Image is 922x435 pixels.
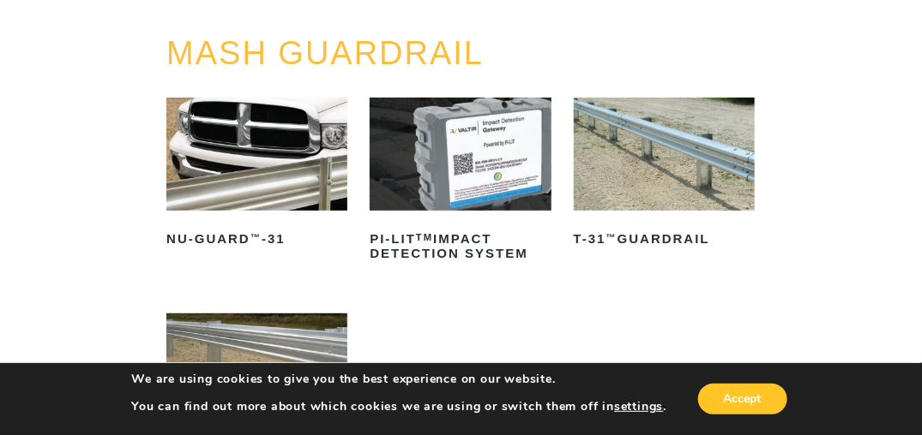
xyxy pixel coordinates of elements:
a: NU-GUARD™-31 [166,98,347,253]
button: Accept [698,384,787,414]
sup: TM [416,232,433,242]
h2: NU-GUARD -31 [166,226,347,253]
a: T-31™Guardrail [574,98,755,253]
p: We are using cookies to give you the best experience on our website. [131,372,666,387]
h2: PI-LIT Impact Detection System [370,226,551,267]
sup: ™ [250,232,262,242]
button: settings [614,399,663,414]
a: MASH GUARDRAIL [166,35,484,71]
sup: ™ [606,232,618,242]
h2: T-31 Guardrail [574,226,755,253]
a: PI-LITTMImpact Detection System [370,98,551,267]
p: You can find out more about which cookies we are using or switch them off in . [131,399,666,414]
